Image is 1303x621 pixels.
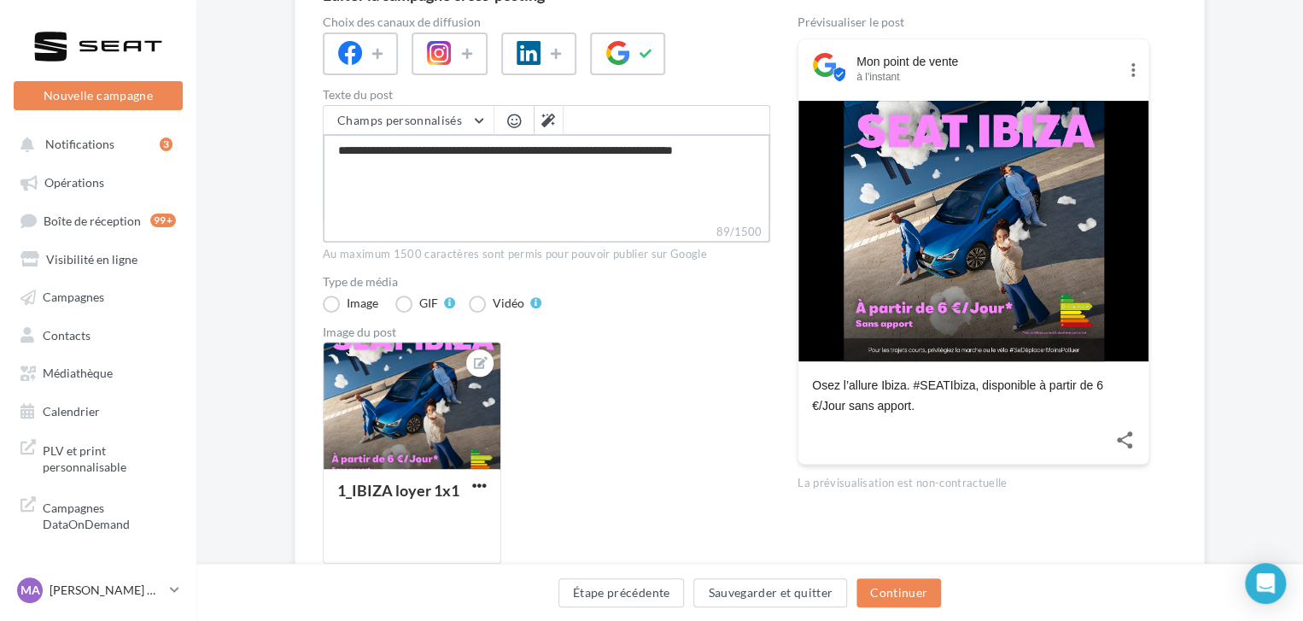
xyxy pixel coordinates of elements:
a: Boîte de réception99+ [10,204,186,236]
div: 1_IBIZA loyer 1x1 [337,481,459,500]
span: MA [20,582,40,599]
div: 99+ [150,214,176,227]
span: Calendrier [43,403,100,418]
div: Image du post [323,326,770,338]
a: PLV et print personnalisable [10,432,186,483]
p: [PERSON_NAME] CANALES [50,582,163,599]
div: GIF [419,297,438,309]
label: 89/1500 [323,223,770,243]
button: Sauvegarder et quitter [693,578,847,607]
span: Campagnes DataOnDemand [43,496,176,533]
a: Visibilité en ligne [10,243,186,273]
button: Notifications 3 [10,128,179,159]
div: Vidéo [493,297,524,309]
span: Champs personnalisés [337,113,462,127]
button: Continuer [856,578,941,607]
a: Campagnes DataOnDemand [10,489,186,540]
div: Osez l’allure Ibiza. #SEATIbiza, disponible à partir de 6 €/Jour sans apport. [812,375,1135,416]
span: Médiathèque [43,366,113,380]
label: Type de média [323,276,770,288]
img: 1_IBIZA loyer 1x1 [844,101,1104,361]
label: Texte du post [323,89,770,101]
label: Choix des canaux de diffusion [323,16,770,28]
a: Médiathèque [10,356,186,387]
a: Opérations [10,166,186,196]
button: Étape précédente [558,578,685,607]
a: Campagnes [10,280,186,311]
div: Mon point de vente [856,53,1118,70]
span: Visibilité en ligne [46,251,137,266]
div: Image [347,297,378,309]
div: Prévisualiser le post [798,16,1149,28]
a: Contacts [10,319,186,349]
span: Notifications [45,137,114,151]
span: Campagnes [43,290,104,304]
div: 3 [160,138,172,151]
span: Opérations [44,175,104,190]
a: MA [PERSON_NAME] CANALES [14,574,183,606]
div: Open Intercom Messenger [1245,563,1286,604]
button: Champs personnalisés [324,106,494,135]
div: à l'instant [856,70,1118,84]
span: PLV et print personnalisable [43,439,176,476]
span: Contacts [43,327,91,342]
div: Au maximum 1500 caractères sont permis pour pouvoir publier sur Google [323,247,770,262]
button: Nouvelle campagne [14,81,183,110]
a: Calendrier [10,395,186,425]
div: La prévisualisation est non-contractuelle [798,469,1149,491]
span: Boîte de réception [44,213,141,227]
